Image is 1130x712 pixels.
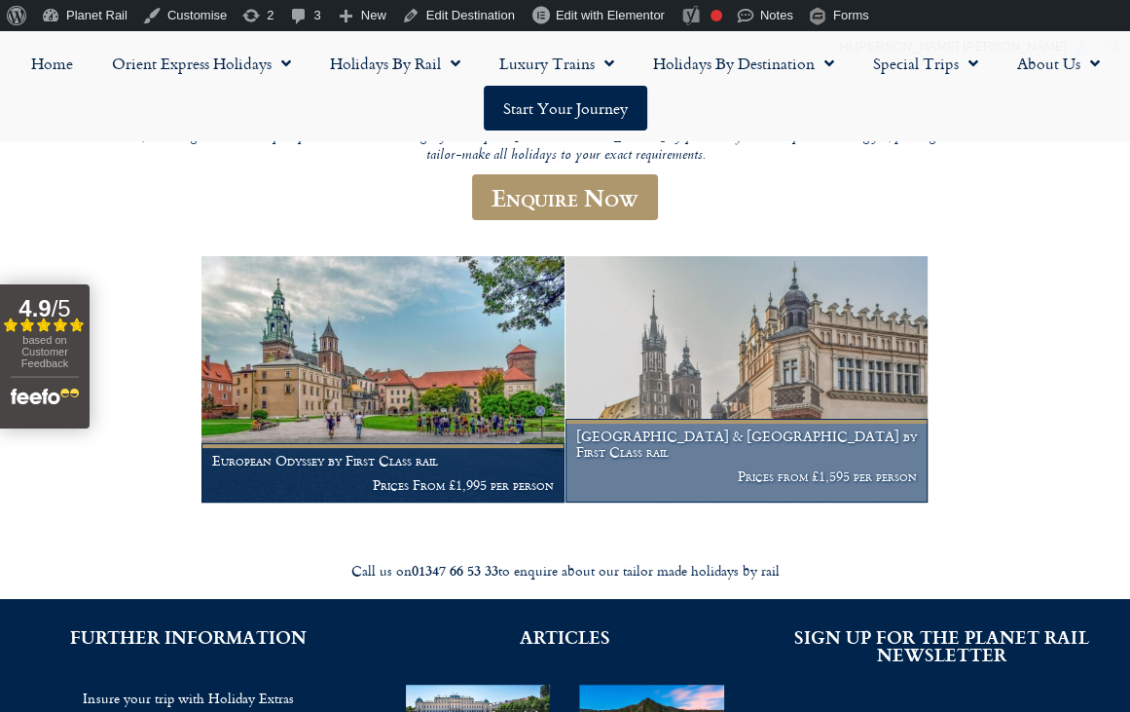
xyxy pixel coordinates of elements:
span: [PERSON_NAME] [PERSON_NAME] [856,39,1067,54]
h1: [GEOGRAPHIC_DATA] & [GEOGRAPHIC_DATA] by First Class rail [576,429,918,460]
a: Luxury Trains [480,41,634,86]
h2: FURTHER INFORMATION [29,628,347,646]
h2: ARTICLES [406,628,724,646]
a: Holidays by Destination [634,41,854,86]
p: Prices From £1,995 per person [212,477,554,493]
a: Orient Express Holidays [92,41,310,86]
h2: SIGN UP FOR THE PLANET RAIL NEWSLETTER [783,628,1101,663]
a: Enquire Now [472,174,658,220]
h1: European Odyssey by First Class rail [212,453,554,468]
a: Holidays by Rail [310,41,480,86]
div: Call us on to enquire about our tailor made holidays by rail [20,562,1111,581]
a: About Us [998,41,1119,86]
a: European Odyssey by First Class rail Prices From £1,995 per person [201,256,565,504]
a: Start your Journey [484,86,647,131]
a: Insure your trip with Holiday Extras [29,685,347,711]
div: Focus keyphrase not set [711,10,722,21]
a: [GEOGRAPHIC_DATA] & [GEOGRAPHIC_DATA] by First Class rail Prices from £1,595 per person [565,256,930,504]
a: Hi, [833,31,1100,62]
p: Prices from £1,595 per person [576,468,918,484]
nav: Menu [10,41,1120,131]
a: Home [12,41,92,86]
p: Explore the best of what Poland has to offer, from the beautiful castles of [GEOGRAPHIC_DATA] and... [98,110,1033,165]
strong: 01347 66 53 33 [412,560,498,581]
span: Edit with Elementor [556,8,665,22]
a: Special Trips [854,41,998,86]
